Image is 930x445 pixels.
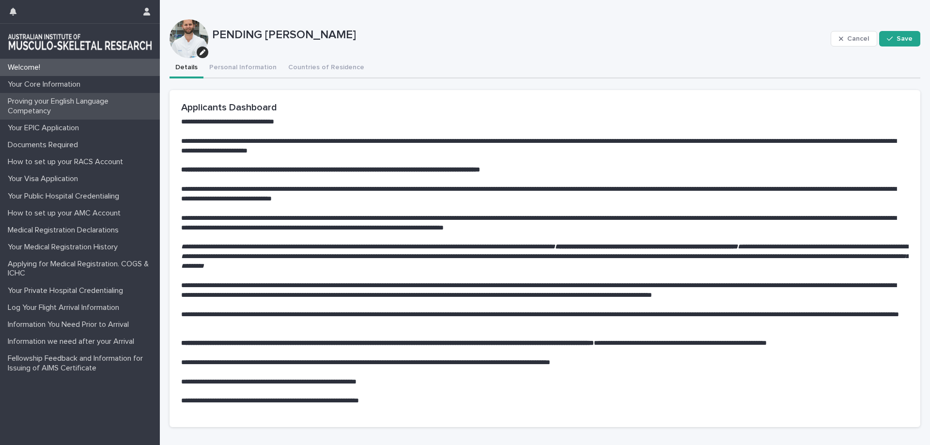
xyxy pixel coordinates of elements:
p: Medical Registration Declarations [4,226,126,235]
p: Fellowship Feedback and Information for Issuing of AIMS Certificate [4,354,160,372]
p: Information You Need Prior to Arrival [4,320,137,329]
button: Countries of Residence [282,58,370,78]
button: Personal Information [203,58,282,78]
p: Welcome! [4,63,48,72]
button: Save [879,31,920,46]
p: How to set up your AMC Account [4,209,128,218]
span: Cancel [847,35,869,42]
p: Documents Required [4,140,86,150]
p: Log Your Flight Arrival Information [4,303,127,312]
h2: Applicants Dashboard [181,102,909,113]
p: Proving your English Language Competancy [4,97,160,115]
button: Details [170,58,203,78]
p: How to set up your RACS Account [4,157,131,167]
p: Your Public Hospital Credentialing [4,192,127,201]
p: Your Private Hospital Credentialing [4,286,131,295]
p: Your EPIC Application [4,123,87,133]
p: Information we need after your Arrival [4,337,142,346]
span: Save [897,35,913,42]
img: 1xcjEmqDTcmQhduivVBy [8,31,152,51]
p: PENDING [PERSON_NAME] [212,28,827,42]
p: Your Core Information [4,80,88,89]
p: Applying for Medical Registration. COGS & ICHC [4,260,160,278]
p: Your Visa Application [4,174,86,184]
button: Cancel [831,31,877,46]
p: Your Medical Registration History [4,243,125,252]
